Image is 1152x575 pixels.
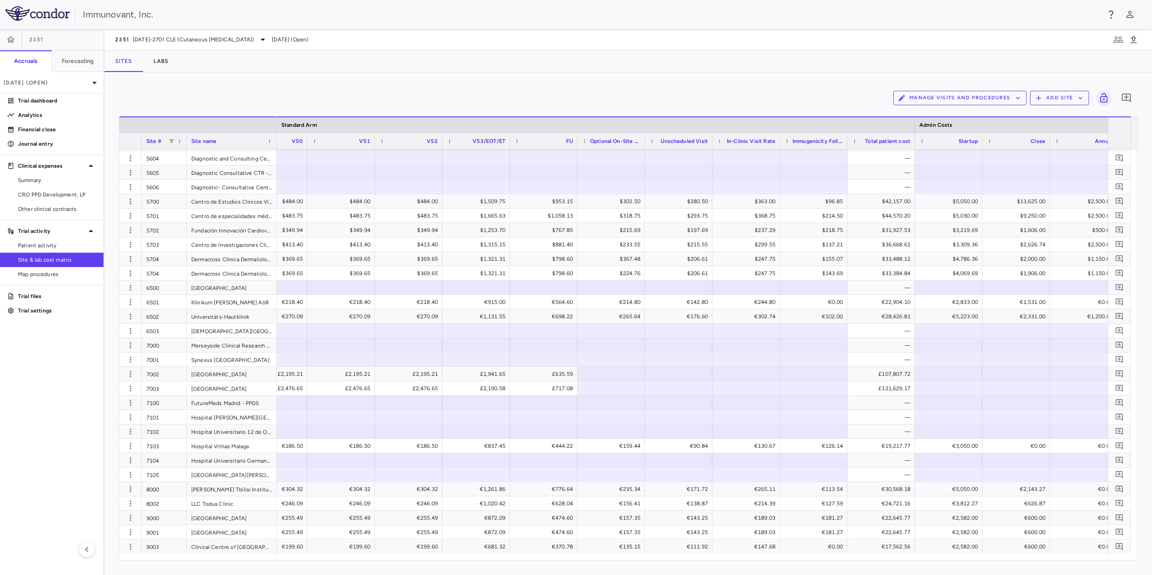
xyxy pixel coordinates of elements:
div: $2,500.00 [1058,237,1113,252]
div: 5704 [142,252,187,266]
span: Close [1030,138,1045,144]
button: Add comment [1113,454,1125,466]
div: [GEOGRAPHIC_DATA][PERSON_NAME] [187,468,277,481]
div: — [855,352,910,367]
svg: Add comment [1115,197,1124,205]
div: €22,904.10 [855,295,910,309]
div: $368.75 [720,209,775,223]
div: $215.55 [653,237,708,252]
div: LLC Todua Clinic [187,496,277,510]
div: Hospital Vithas Malaga [187,439,277,453]
div: $2,626.74 [990,237,1045,252]
div: $224.76 [585,266,640,281]
div: $484.00 [383,194,438,209]
div: €265.64 [585,309,640,324]
div: $137.21 [788,237,843,252]
div: Centro de Estudios Clinicos Victoria Limitada [187,194,277,208]
div: 6503 [142,324,187,338]
div: $413.40 [383,237,438,252]
div: 7103 [142,439,187,453]
div: $881.40 [518,237,573,252]
button: Add comment [1113,411,1125,423]
div: €2,833.00 [923,295,978,309]
div: $1,509.75 [450,194,505,209]
div: €28,426.81 [855,309,910,324]
div: $349.94 [315,223,370,237]
div: $2,500.00 [1058,194,1113,209]
div: $798.60 [518,266,573,281]
div: 9000 [142,511,187,525]
div: $369.65 [383,252,438,266]
div: $218.75 [788,223,843,237]
div: $953.15 [518,194,573,209]
div: $4,069.69 [923,266,978,281]
svg: Add comment [1115,211,1124,220]
button: Add comment [1113,253,1125,265]
span: Total patient cost [865,138,910,144]
div: 6502 [142,309,187,323]
button: Add comment [1113,526,1125,538]
span: V52 [427,138,438,144]
svg: Add comment [1115,370,1124,378]
div: $44,570.20 [855,209,910,223]
div: €776.64 [518,482,573,496]
div: 7105 [142,468,187,481]
button: Add comment [1113,397,1125,409]
div: €159.44 [585,439,640,453]
svg: Add comment [1115,528,1124,536]
span: V51 [359,138,370,144]
div: $369.65 [315,266,370,281]
div: $369.65 [383,266,438,281]
h6: Forecasting [62,57,94,65]
div: $5,030.00 [923,209,978,223]
button: Add comment [1113,325,1125,337]
span: Startup [958,138,978,144]
div: €113.54 [788,482,843,496]
div: Universitäts-Hautklinik [187,309,277,323]
div: $367.48 [585,252,640,266]
svg: Add comment [1115,226,1124,234]
div: $33,488.12 [855,252,910,266]
div: $247.75 [720,252,775,266]
div: Centro de especialidades médicas Vanguardia [187,209,277,223]
div: £717.08 [518,381,573,396]
div: Clinical Centre of [GEOGRAPHIC_DATA] [187,539,277,553]
div: $233.55 [585,237,640,252]
button: Sites [104,50,143,72]
button: Add comment [1113,238,1125,250]
div: €915.00 [450,295,505,309]
p: Journal entry [18,140,96,148]
div: Klinikum [PERSON_NAME] AöR [187,295,277,309]
div: 5700 [142,194,187,208]
div: $1,321.31 [450,266,505,281]
div: £2,476.65 [315,381,370,396]
div: £2,476.65 [383,381,438,396]
button: Labs [143,50,179,72]
div: [GEOGRAPHIC_DATA] [187,281,277,294]
span: In-Clinic Visit Rate [727,138,775,144]
div: Merseyside Clinical Research Site [187,338,277,352]
p: Trial activity [18,227,85,235]
svg: Add comment [1115,298,1124,306]
div: $349.94 [383,223,438,237]
div: Immunovant, Inc. [83,8,1100,21]
div: — [855,424,910,439]
div: €19,217.77 [855,439,910,453]
div: $302.50 [585,194,640,209]
div: $1,253.70 [450,223,505,237]
div: 5703 [142,237,187,251]
button: Add Site [1030,91,1089,105]
svg: Add comment [1115,513,1124,522]
svg: Add comment [1115,326,1124,335]
div: €5,223.00 [923,309,978,324]
div: €235.34 [585,482,640,496]
div: $798.60 [518,252,573,266]
p: Financial close [18,125,96,134]
div: 7001 [142,352,187,366]
div: £1,941.65 [450,367,505,381]
p: Analytics [18,111,96,119]
div: €186.50 [315,439,370,453]
p: [DATE] (Open) [4,79,89,87]
div: €270.09 [383,309,438,324]
div: — [855,165,910,180]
